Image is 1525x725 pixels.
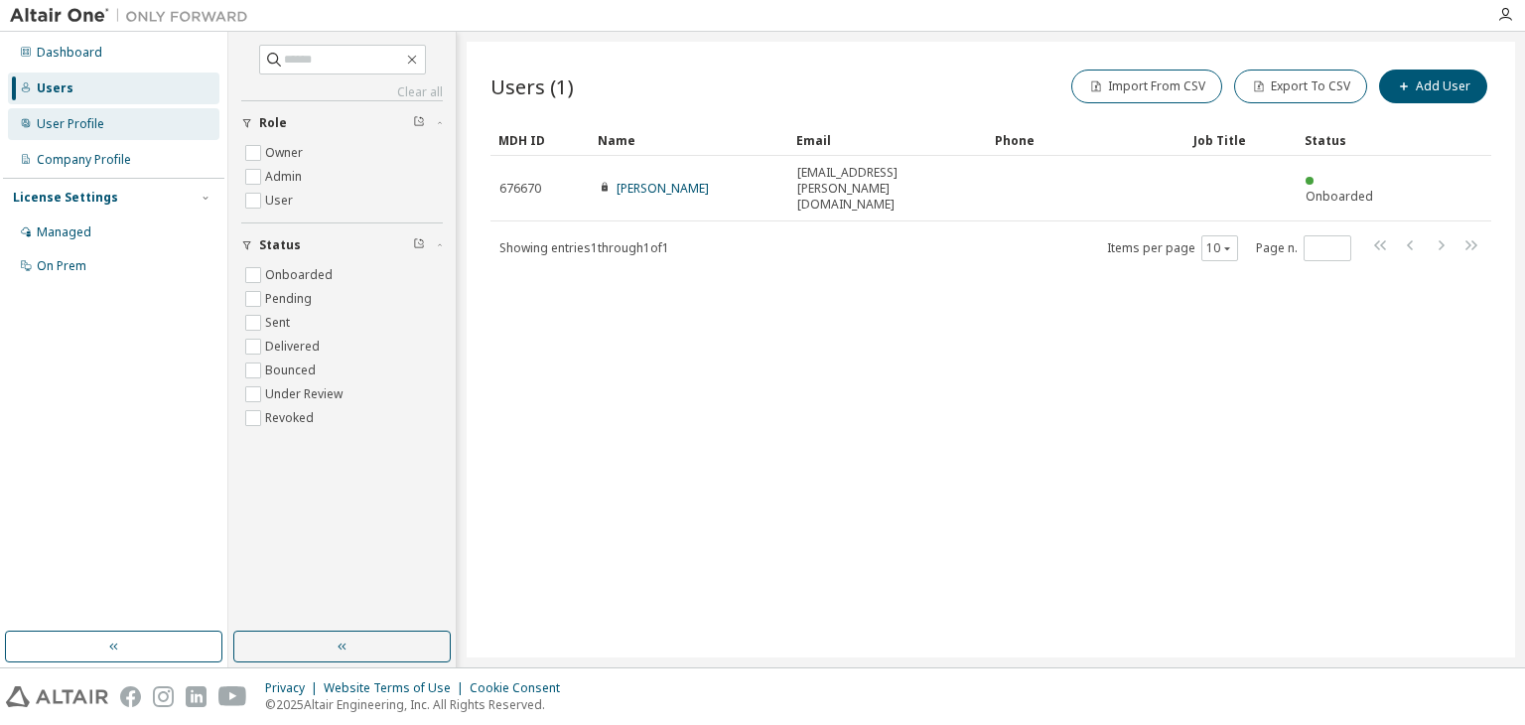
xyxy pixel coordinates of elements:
[265,382,347,406] label: Under Review
[259,237,301,253] span: Status
[265,335,324,359] label: Delivered
[218,686,247,707] img: youtube.svg
[241,101,443,145] button: Role
[499,181,541,197] span: 676670
[324,680,470,696] div: Website Terms of Use
[413,115,425,131] span: Clear filter
[470,680,572,696] div: Cookie Consent
[265,359,320,382] label: Bounced
[120,686,141,707] img: facebook.svg
[1256,235,1351,261] span: Page n.
[265,263,337,287] label: Onboarded
[265,696,572,713] p: © 2025 Altair Engineering, Inc. All Rights Reserved.
[490,72,574,100] span: Users (1)
[413,237,425,253] span: Clear filter
[1107,235,1238,261] span: Items per page
[37,116,104,132] div: User Profile
[617,180,709,197] a: [PERSON_NAME]
[37,45,102,61] div: Dashboard
[265,189,297,213] label: User
[796,124,979,156] div: Email
[265,680,324,696] div: Privacy
[37,224,91,240] div: Managed
[10,6,258,26] img: Altair One
[13,190,118,206] div: License Settings
[498,124,582,156] div: MDH ID
[153,686,174,707] img: instagram.svg
[37,80,73,96] div: Users
[1234,70,1367,103] button: Export To CSV
[1206,240,1233,256] button: 10
[6,686,108,707] img: altair_logo.svg
[265,165,306,189] label: Admin
[499,239,669,256] span: Showing entries 1 through 1 of 1
[995,124,1178,156] div: Phone
[1071,70,1222,103] button: Import From CSV
[1305,124,1388,156] div: Status
[265,287,316,311] label: Pending
[241,84,443,100] a: Clear all
[265,141,307,165] label: Owner
[797,165,978,213] span: [EMAIL_ADDRESS][PERSON_NAME][DOMAIN_NAME]
[1193,124,1289,156] div: Job Title
[1379,70,1487,103] button: Add User
[265,311,294,335] label: Sent
[598,124,780,156] div: Name
[37,258,86,274] div: On Prem
[1306,188,1373,205] span: Onboarded
[259,115,287,131] span: Role
[265,406,318,430] label: Revoked
[186,686,207,707] img: linkedin.svg
[37,152,131,168] div: Company Profile
[241,223,443,267] button: Status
